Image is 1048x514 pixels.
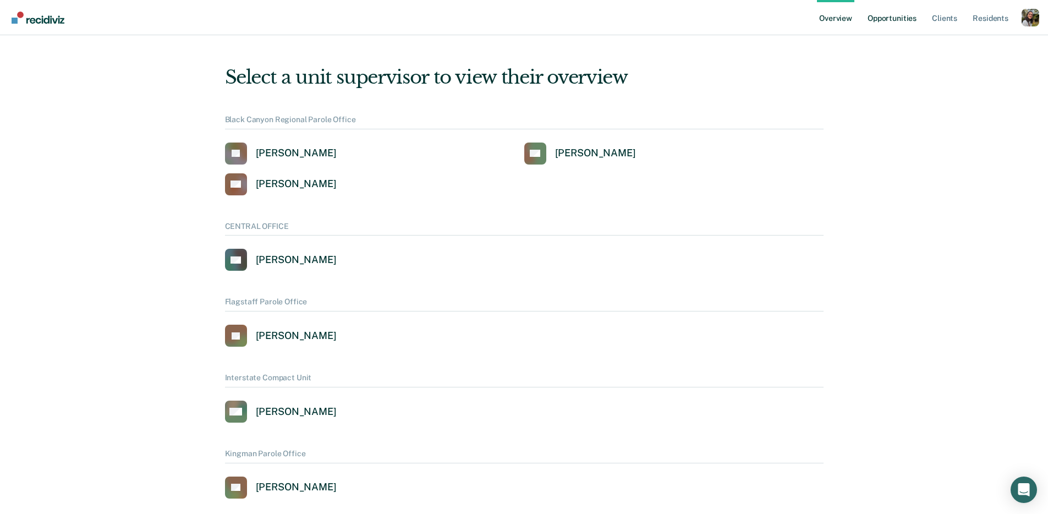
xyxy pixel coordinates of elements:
[225,66,824,89] div: Select a unit supervisor to view their overview
[256,481,337,494] div: [PERSON_NAME]
[225,143,337,165] a: [PERSON_NAME]
[256,178,337,190] div: [PERSON_NAME]
[1011,477,1037,503] div: Open Intercom Messenger
[225,297,824,311] div: Flagstaff Parole Office
[12,12,64,24] img: Recidiviz
[225,222,824,236] div: CENTRAL OFFICE
[256,330,337,342] div: [PERSON_NAME]
[225,249,337,271] a: [PERSON_NAME]
[225,325,337,347] a: [PERSON_NAME]
[256,406,337,418] div: [PERSON_NAME]
[256,254,337,266] div: [PERSON_NAME]
[225,173,337,195] a: [PERSON_NAME]
[256,147,337,160] div: [PERSON_NAME]
[1022,9,1039,26] button: Profile dropdown button
[225,401,337,423] a: [PERSON_NAME]
[225,449,824,463] div: Kingman Parole Office
[555,147,636,160] div: [PERSON_NAME]
[225,115,824,129] div: Black Canyon Regional Parole Office
[524,143,636,165] a: [PERSON_NAME]
[225,373,824,387] div: Interstate Compact Unit
[225,477,337,499] a: [PERSON_NAME]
